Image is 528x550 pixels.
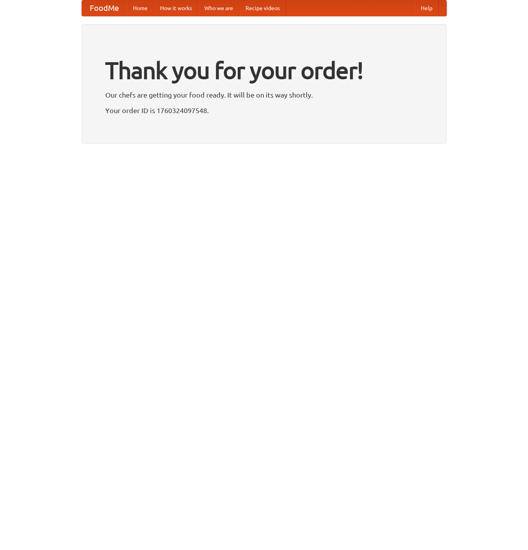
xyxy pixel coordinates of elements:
p: Your order ID is 1760324097548. [105,105,423,116]
a: Who we are [198,0,239,16]
h1: Thank you for your order! [105,52,423,89]
a: Help [415,0,439,16]
p: Our chefs are getting your food ready. It will be on its way shortly. [105,89,423,101]
a: FoodMe [82,0,127,16]
a: Recipe videos [239,0,286,16]
a: Home [127,0,154,16]
a: How it works [154,0,198,16]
